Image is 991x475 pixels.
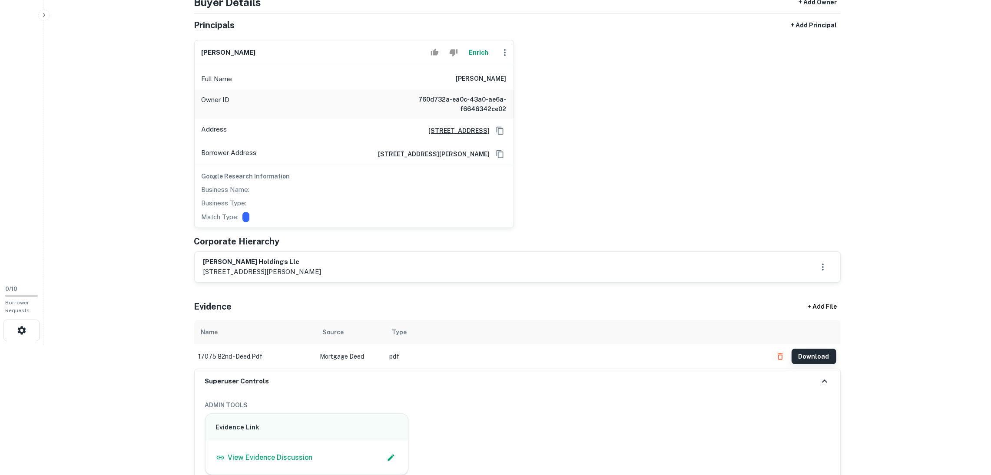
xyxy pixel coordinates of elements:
[392,327,407,337] div: Type
[202,48,256,58] h6: [PERSON_NAME]
[427,44,442,61] button: Accept
[202,148,257,161] p: Borrower Address
[792,299,853,315] div: + Add File
[201,327,218,337] div: Name
[202,95,230,114] p: Owner ID
[5,300,30,313] span: Borrower Requests
[385,344,768,369] td: pdf
[202,74,232,84] p: Full Name
[194,320,841,369] div: scrollable content
[205,376,269,386] h6: Superuser Controls
[494,124,507,137] button: Copy Address
[216,422,398,432] h6: Evidence Link
[202,198,247,208] p: Business Type:
[202,124,227,137] p: Address
[456,74,507,84] h6: [PERSON_NAME]
[194,19,235,32] h5: Principals
[202,172,507,181] h6: Google Research Information
[384,451,398,464] button: Edit Slack Link
[203,257,321,267] h6: [PERSON_NAME] holdings llc
[194,320,316,344] th: Name
[402,95,507,114] h6: 760d732a-ea0c-43a0-ae6a-f6646342ce02
[446,44,461,61] button: Reject
[316,320,385,344] th: Source
[202,185,250,195] p: Business Name:
[202,212,239,222] p: Match Type:
[194,300,232,313] h5: Evidence
[422,126,490,135] a: [STREET_ADDRESS]
[205,400,830,410] h6: ADMIN TOOLS
[194,344,316,369] td: 17075 82nd - deed.pdf
[216,452,313,463] a: View Evidence Discussion
[194,235,280,248] h5: Corporate Hierarchy
[494,148,507,161] button: Copy Address
[323,327,344,337] div: Source
[371,149,490,159] a: [STREET_ADDRESS][PERSON_NAME]
[788,17,841,33] button: + Add Principal
[316,344,385,369] td: Mortgage Deed
[228,452,313,463] p: View Evidence Discussion
[772,350,788,363] button: Delete file
[792,349,836,364] button: Download
[203,267,321,277] p: [STREET_ADDRESS][PERSON_NAME]
[5,286,17,292] span: 0 / 10
[465,44,493,61] button: Enrich
[948,406,991,447] iframe: Chat Widget
[385,320,768,344] th: Type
